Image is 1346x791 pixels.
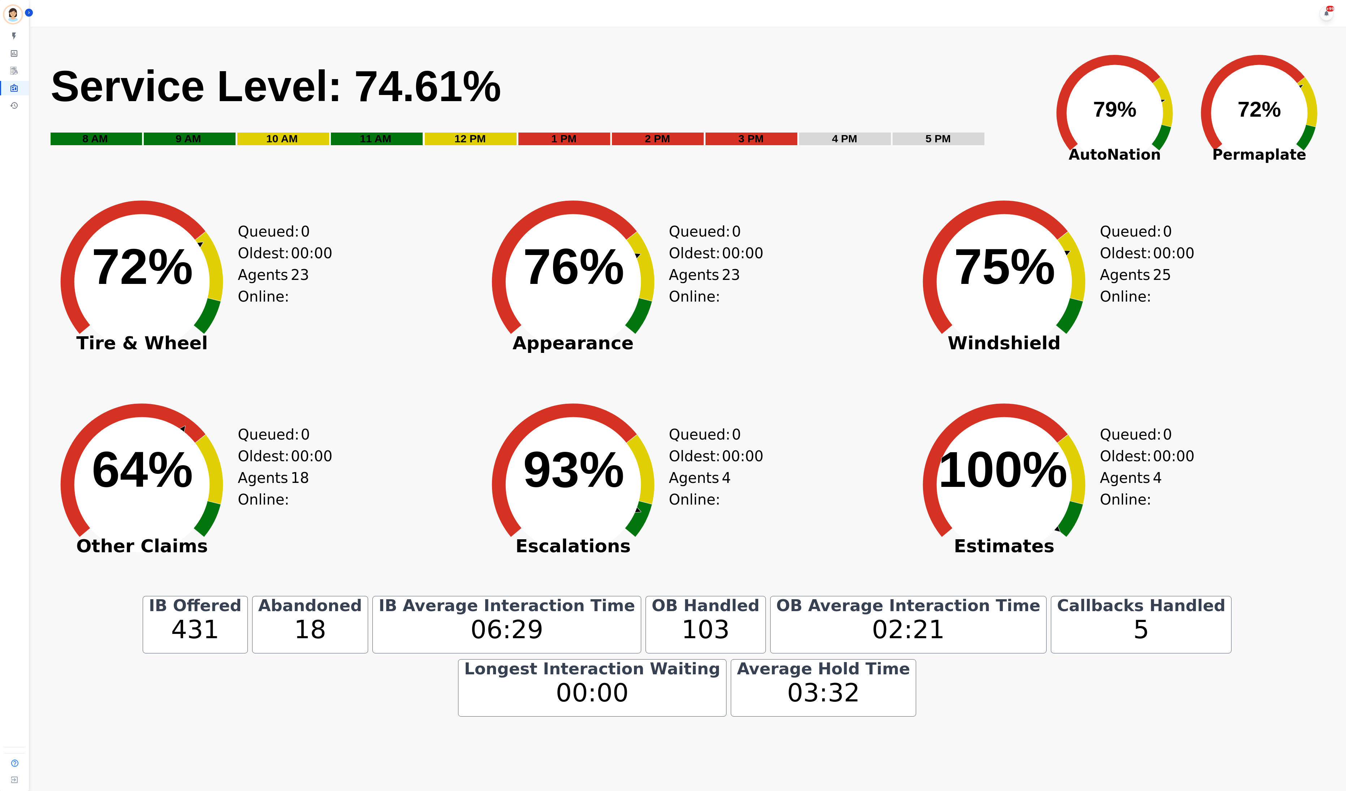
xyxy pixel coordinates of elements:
[938,441,1067,498] text: 100%
[82,133,108,144] text: 8 AM
[954,238,1055,295] text: 75%
[1100,242,1154,264] div: Oldest:
[176,133,201,144] text: 9 AM
[523,441,624,498] text: 93%
[722,467,731,510] span: 4
[1100,221,1154,242] div: Queued:
[257,601,363,611] div: Abandoned
[722,445,763,467] span: 00:00
[92,441,193,498] text: 64%
[650,601,761,611] div: OB Handled
[291,264,309,307] span: 23
[669,264,730,307] div: Agents Online:
[291,467,309,510] span: 18
[1238,97,1281,121] text: 72%
[1153,445,1194,467] span: 00:00
[238,467,299,510] div: Agents Online:
[732,424,741,445] span: 0
[735,674,911,712] div: 03:32
[301,424,310,445] span: 0
[4,6,22,23] img: Bordered avatar
[735,664,911,674] div: Average Hold Time
[51,62,501,110] text: Service Level: 74.61%
[377,601,637,611] div: IB Average Interaction Time
[377,611,637,649] div: 06:29
[645,133,670,144] text: 2 PM
[147,611,243,649] div: 431
[775,601,1042,611] div: OB Average Interaction Time
[257,611,363,649] div: 18
[92,238,193,295] text: 72%
[1056,611,1227,649] div: 5
[1153,264,1171,307] span: 25
[463,674,722,712] div: 00:00
[1100,467,1161,510] div: Agents Online:
[1100,264,1161,307] div: Agents Online:
[1093,97,1136,121] text: 79%
[291,445,332,467] span: 00:00
[43,340,241,347] span: Tire & Wheel
[291,242,332,264] span: 00:00
[1100,424,1154,445] div: Queued:
[454,133,486,144] text: 12 PM
[360,133,391,144] text: 11 AM
[1153,242,1194,264] span: 00:00
[905,543,1104,550] span: Estimates
[1100,445,1154,467] div: Oldest:
[1043,144,1187,165] span: AutoNation
[669,424,723,445] div: Queued:
[669,467,730,510] div: Agents Online:
[238,424,292,445] div: Queued:
[551,133,577,144] text: 1 PM
[669,242,723,264] div: Oldest:
[669,221,723,242] div: Queued:
[1187,144,1332,165] span: Permaplate
[43,543,241,550] span: Other Claims
[266,133,298,144] text: 10 AM
[1326,6,1334,12] div: +99
[238,242,292,264] div: Oldest:
[905,340,1104,347] span: Windshield
[832,133,857,144] text: 4 PM
[775,611,1042,649] div: 02:21
[722,242,763,264] span: 00:00
[926,133,951,144] text: 5 PM
[669,445,723,467] div: Oldest:
[523,238,624,295] text: 76%
[147,601,243,611] div: IB Offered
[738,133,764,144] text: 3 PM
[1153,467,1162,510] span: 4
[238,445,292,467] div: Oldest:
[463,664,722,674] div: Longest Interaction Waiting
[650,611,761,649] div: 103
[50,60,1038,156] svg: Service Level: 0%
[238,264,299,307] div: Agents Online:
[1163,424,1172,445] span: 0
[1056,601,1227,611] div: Callbacks Handled
[474,543,673,550] span: Escalations
[732,221,741,242] span: 0
[238,221,292,242] div: Queued:
[474,340,673,347] span: Appearance
[722,264,740,307] span: 23
[301,221,310,242] span: 0
[1163,221,1172,242] span: 0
